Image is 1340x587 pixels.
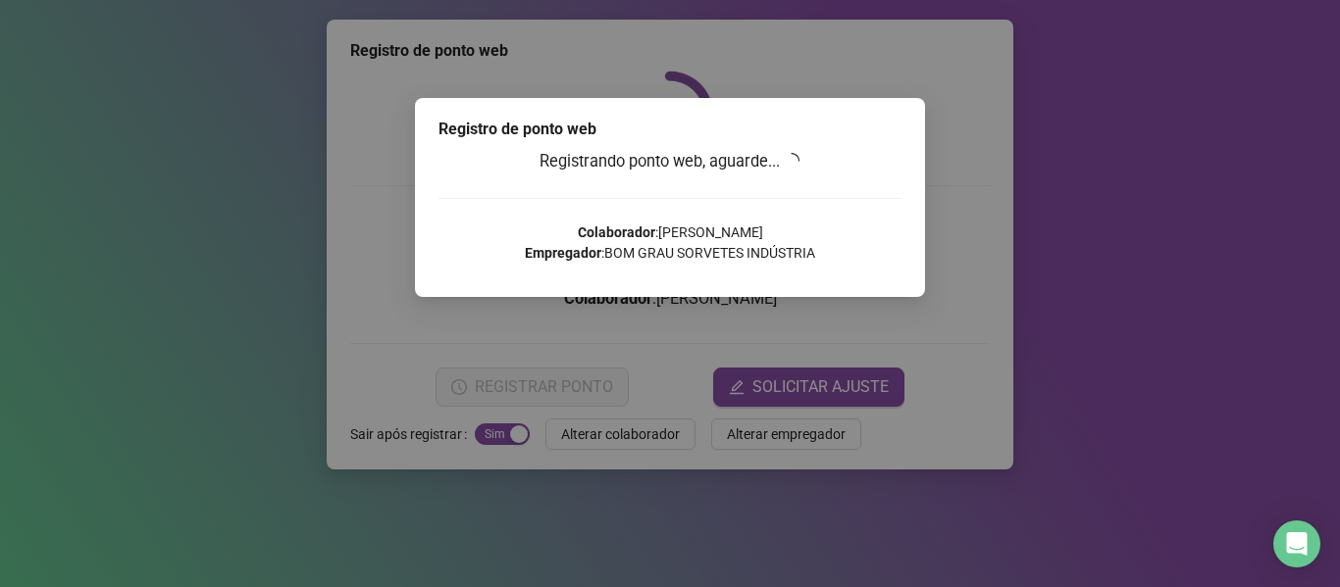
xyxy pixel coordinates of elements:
[438,222,902,264] p: : [PERSON_NAME] : BOM GRAU SORVETES INDÚSTRIA
[1273,520,1320,567] div: Open Intercom Messenger
[525,245,601,261] strong: Empregador
[578,224,655,240] strong: Colaborador
[438,118,902,141] div: Registro de ponto web
[784,153,799,169] span: loading
[438,149,902,174] h3: Registrando ponto web, aguarde...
